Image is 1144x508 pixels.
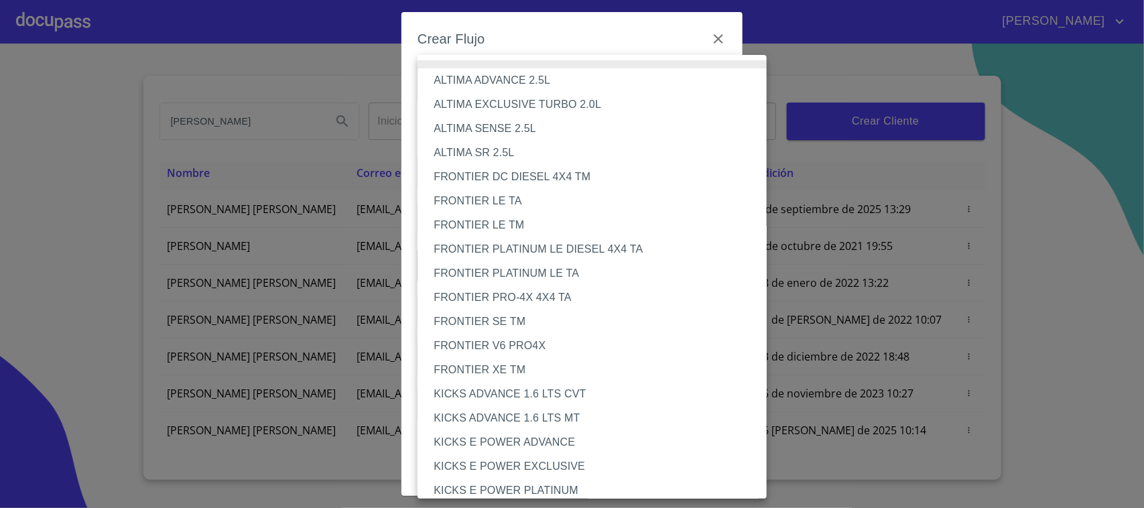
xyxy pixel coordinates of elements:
[418,92,779,117] li: ALTIMA EXCLUSIVE TURBO 2.0L
[418,406,779,430] li: KICKS ADVANCE 1.6 LTS MT
[418,454,779,479] li: KICKS E POWER EXCLUSIVE
[418,189,779,213] li: FRONTIER LE TA
[418,213,779,237] li: FRONTIER LE TM
[418,285,779,310] li: FRONTIER PRO-4X 4X4 TA
[418,479,779,503] li: KICKS E POWER PLATINUM
[418,165,779,189] li: FRONTIER DC DIESEL 4X4 TM
[418,334,779,358] li: FRONTIER V6 PRO4X
[418,310,779,334] li: FRONTIER SE TM
[418,261,779,285] li: FRONTIER PLATINUM LE TA
[418,358,779,382] li: FRONTIER XE TM
[418,382,779,406] li: KICKS ADVANCE 1.6 LTS CVT
[418,430,779,454] li: KICKS E POWER ADVANCE
[418,141,779,165] li: ALTIMA SR 2.5L
[418,237,779,261] li: FRONTIER PLATINUM LE DIESEL 4X4 TA
[418,117,779,141] li: ALTIMA SENSE 2.5L
[418,68,779,92] li: ALTIMA ADVANCE 2.5L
